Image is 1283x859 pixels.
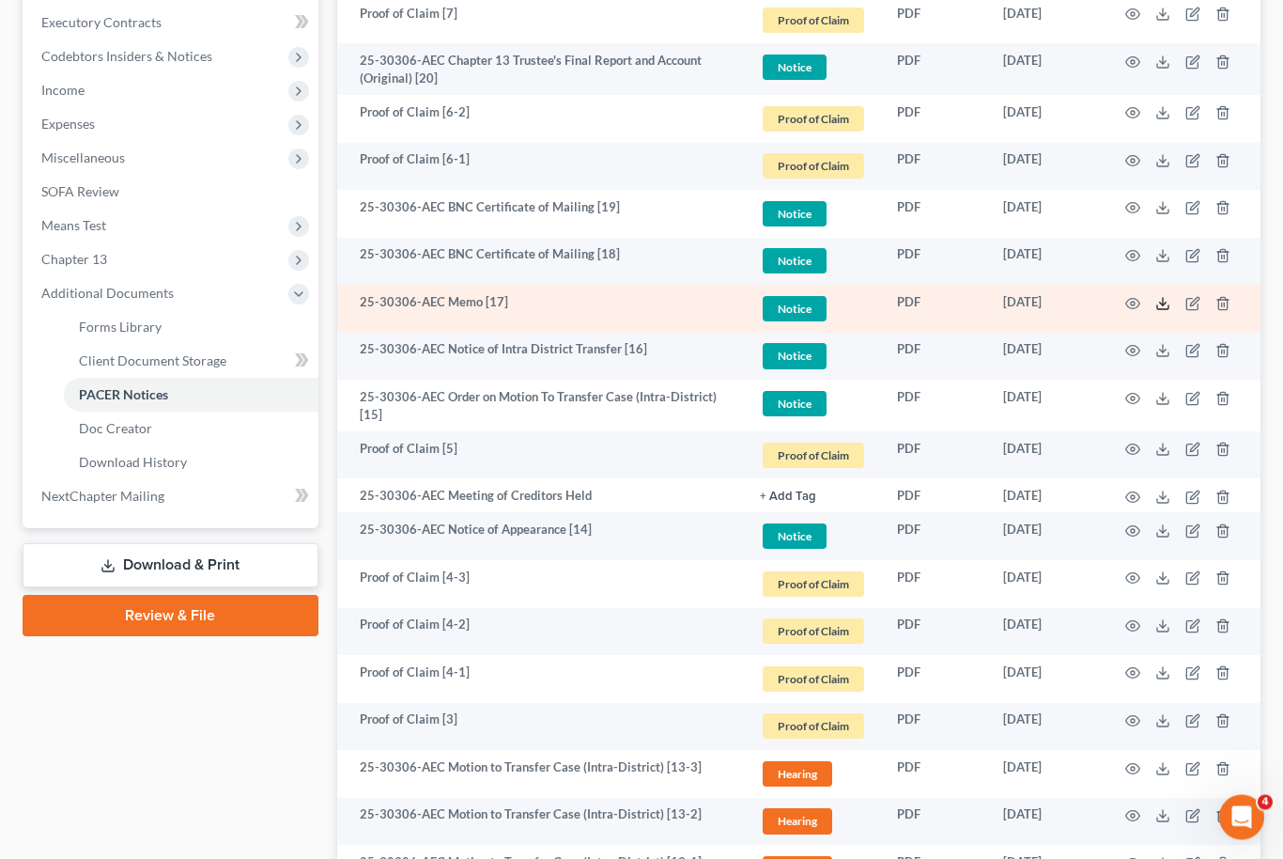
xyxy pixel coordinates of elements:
[760,759,867,790] a: Hearing
[882,381,988,432] td: PDF
[988,751,1103,799] td: [DATE]
[988,191,1103,239] td: [DATE]
[882,286,988,334] td: PDF
[1258,795,1273,810] span: 4
[760,104,867,135] a: Proof of Claim
[64,345,318,379] a: Client Document Storage
[763,762,832,788] span: Hearing
[337,704,746,752] td: Proof of Claim [3]
[988,609,1103,657] td: [DATE]
[64,446,318,480] a: Download History
[988,656,1103,704] td: [DATE]
[882,704,988,752] td: PDF
[763,524,827,550] span: Notice
[337,96,746,144] td: Proof of Claim [6-2]
[64,413,318,446] a: Doc Creator
[763,809,832,835] span: Hearing
[1219,795,1264,840] iframe: Intercom live chat
[41,218,106,234] span: Means Test
[79,353,226,369] span: Client Document Storage
[763,667,864,693] span: Proof of Claim
[41,252,107,268] span: Chapter 13
[337,656,746,704] td: Proof of Claim [4-1]
[882,239,988,287] td: PDF
[760,664,867,695] a: Proof of Claim
[882,799,988,847] td: PDF
[882,334,988,382] td: PDF
[988,513,1103,561] td: [DATE]
[763,619,864,645] span: Proof of Claim
[79,421,152,437] span: Doc Creator
[79,320,162,336] span: Forms Library
[337,239,746,287] td: 25-30306-AEC BNC Certificate of Mailing [18]
[882,656,988,704] td: PDF
[763,714,864,740] span: Proof of Claim
[882,609,988,657] td: PDF
[988,144,1103,192] td: [DATE]
[763,202,827,227] span: Notice
[26,176,318,210] a: SOFA Review
[882,479,988,513] td: PDF
[23,544,318,588] a: Download & Print
[337,191,746,239] td: 25-30306-AEC BNC Certificate of Mailing [19]
[760,441,867,472] a: Proof of Claim
[882,751,988,799] td: PDF
[41,49,212,65] span: Codebtors Insiders & Notices
[41,83,85,99] span: Income
[988,381,1103,432] td: [DATE]
[337,751,746,799] td: 25-30306-AEC Motion to Transfer Case (Intra-District) [13-3]
[23,596,318,637] a: Review & File
[882,96,988,144] td: PDF
[760,389,867,420] a: Notice
[26,7,318,40] a: Executory Contracts
[760,6,867,37] a: Proof of Claim
[988,561,1103,609] td: [DATE]
[763,249,827,274] span: Notice
[26,480,318,514] a: NextChapter Mailing
[760,341,867,372] a: Notice
[760,492,816,504] button: + Add Tag
[760,294,867,325] a: Notice
[41,117,95,133] span: Expenses
[760,711,867,742] a: Proof of Claim
[760,570,867,601] a: Proof of Claim
[337,432,746,480] td: Proof of Claim [5]
[337,381,746,432] td: 25-30306-AEC Order on Motion To Transfer Case (Intra-District) [15]
[763,344,827,369] span: Notice
[337,44,746,96] td: 25-30306-AEC Chapter 13 Trustee's Final Report and Account (Original) [20]
[763,392,827,417] span: Notice
[79,387,168,403] span: PACER Notices
[64,379,318,413] a: PACER Notices
[763,297,827,322] span: Notice
[41,184,119,200] span: SOFA Review
[337,561,746,609] td: Proof of Claim [4-3]
[882,432,988,480] td: PDF
[882,513,988,561] td: PDF
[760,488,867,506] a: + Add Tag
[79,455,187,471] span: Download History
[882,144,988,192] td: PDF
[882,561,988,609] td: PDF
[760,199,867,230] a: Notice
[41,286,174,302] span: Additional Documents
[763,107,864,133] span: Proof of Claim
[763,55,827,81] span: Notice
[337,513,746,561] td: 25-30306-AEC Notice of Appearance [14]
[337,479,746,513] td: 25-30306-AEC Meeting of Creditors Held
[882,191,988,239] td: PDF
[988,44,1103,96] td: [DATE]
[763,572,864,598] span: Proof of Claim
[760,53,867,84] a: Notice
[760,246,867,277] a: Notice
[763,154,864,180] span: Proof of Claim
[988,334,1103,382] td: [DATE]
[763,8,864,34] span: Proof of Claim
[41,489,164,505] span: NextChapter Mailing
[760,806,867,837] a: Hearing
[988,96,1103,144] td: [DATE]
[988,799,1103,847] td: [DATE]
[882,44,988,96] td: PDF
[337,286,746,334] td: 25-30306-AEC Memo [17]
[988,432,1103,480] td: [DATE]
[41,150,125,166] span: Miscellaneous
